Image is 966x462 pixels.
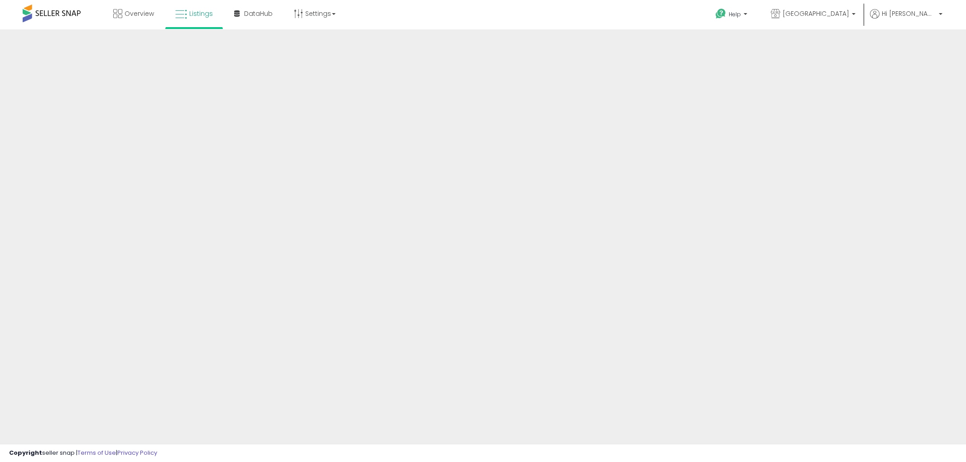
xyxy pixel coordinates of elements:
i: Get Help [715,8,726,19]
a: Help [708,1,756,29]
span: Listings [189,9,213,18]
span: Hi [PERSON_NAME] [882,9,936,18]
a: Hi [PERSON_NAME] [870,9,942,29]
span: DataHub [244,9,273,18]
span: Help [729,10,741,18]
span: [GEOGRAPHIC_DATA] [783,9,849,18]
span: Overview [125,9,154,18]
